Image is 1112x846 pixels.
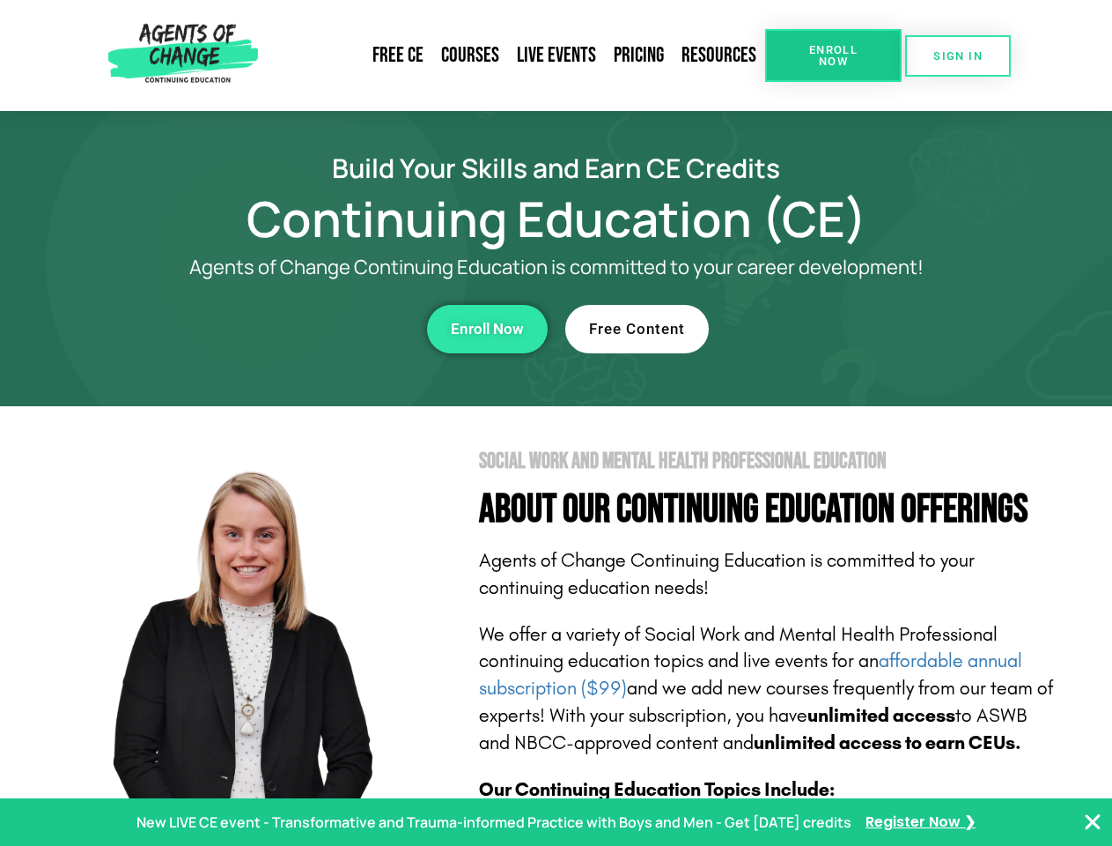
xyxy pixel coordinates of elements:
[432,35,508,76] a: Courses
[754,731,1021,754] b: unlimited access to earn CEUs.
[479,549,975,599] span: Agents of Change Continuing Education is committed to your continuing education needs!
[508,35,605,76] a: Live Events
[1082,812,1103,833] button: Close Banner
[55,155,1058,181] h2: Build Your Skills and Earn CE Credits
[55,198,1058,239] h1: Continuing Education (CE)
[125,256,988,278] p: Agents of Change Continuing Education is committed to your career development!
[427,305,548,353] a: Enroll Now
[451,322,524,337] span: Enroll Now
[933,50,983,62] span: SIGN IN
[136,810,851,835] p: New LIVE CE event - Transformative and Trauma-informed Practice with Boys and Men - Get [DATE] cr...
[479,450,1058,472] h2: Social Work and Mental Health Professional Education
[479,490,1058,530] h4: About Our Continuing Education Offerings
[865,810,976,835] a: Register Now ❯
[589,322,685,337] span: Free Content
[479,621,1058,757] p: We offer a variety of Social Work and Mental Health Professional continuing education topics and ...
[605,35,673,76] a: Pricing
[673,35,765,76] a: Resources
[765,29,902,82] a: Enroll Now
[905,35,1011,77] a: SIGN IN
[807,704,955,727] b: unlimited access
[565,305,709,353] a: Free Content
[265,35,765,76] nav: Menu
[364,35,432,76] a: Free CE
[793,44,873,67] span: Enroll Now
[479,778,835,801] b: Our Continuing Education Topics Include:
